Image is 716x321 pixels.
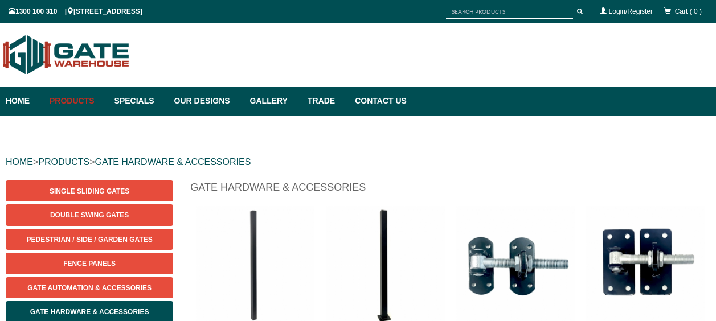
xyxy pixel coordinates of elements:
a: Products [44,87,109,116]
a: Fence Panels [6,253,173,274]
span: Fence Panels [63,260,116,267]
a: GATE HARDWARE & ACCESSORIES [95,157,251,167]
a: Double Swing Gates [6,204,173,225]
span: Double Swing Gates [50,211,129,219]
a: Trade [302,87,349,116]
a: Gate Automation & Accessories [6,277,173,298]
a: Home [6,87,44,116]
span: Single Sliding Gates [50,187,129,195]
a: Single Sliding Gates [6,180,173,201]
a: Gallery [244,87,302,116]
a: Login/Register [609,7,653,15]
span: Pedestrian / Side / Garden Gates [27,236,153,244]
a: PRODUCTS [38,157,89,167]
a: Our Designs [169,87,244,116]
span: Gate Automation & Accessories [27,284,152,292]
h1: Gate Hardware & Accessories [190,180,710,200]
div: > > [6,144,710,180]
a: Contact Us [349,87,407,116]
input: SEARCH PRODUCTS [446,5,573,19]
span: Gate Hardware & Accessories [30,308,149,316]
a: Pedestrian / Side / Garden Gates [6,229,173,250]
a: Specials [109,87,169,116]
span: 1300 100 310 | [STREET_ADDRESS] [9,7,142,15]
a: HOME [6,157,33,167]
span: Cart ( 0 ) [675,7,702,15]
